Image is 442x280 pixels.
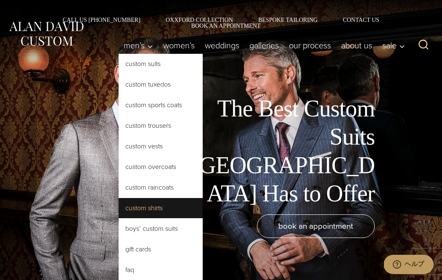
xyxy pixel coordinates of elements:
[119,74,203,95] a: Custom Tuxedos
[336,37,377,54] a: About Us
[119,239,203,259] a: Gift Cards
[8,20,84,48] img: Alan David Custom
[257,214,375,238] a: book an appointment
[119,177,203,198] a: Custom Raincoats
[244,37,284,54] a: Galleries
[119,136,203,156] a: Custom Vests
[50,17,153,23] a: Call Us [PHONE_NUMBER]
[119,157,203,177] a: Custom Overcoats
[119,219,203,239] a: Boys’ Custom Suits
[119,198,203,218] a: Custom Shirts
[246,17,330,23] a: Bespoke Tailoring
[330,17,392,23] a: Contact Us
[185,95,375,208] h1: The Best Custom Suits [GEOGRAPHIC_DATA] Has to Offer
[119,95,203,115] a: Custom Sports Coats
[200,37,244,54] a: weddings
[278,220,353,232] span: book an appointment
[119,37,158,54] button: Men’s sub menu toggle
[8,17,434,29] nav: Secondary Navigation
[153,17,246,23] a: Oxxford Collection
[384,255,434,276] iframe: ウィジェットを開いて担当者とチャットできます
[377,37,409,54] button: Sale sub menu toggle
[178,23,263,29] a: Book an Appointment
[119,260,203,280] a: FAQ
[119,37,409,54] nav: Primary Navigation
[413,35,434,55] button: View Search Form
[284,37,336,54] a: Our Process
[119,54,203,74] a: Custom Suits
[119,116,203,136] a: Custom Trousers
[158,37,200,54] a: Women’s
